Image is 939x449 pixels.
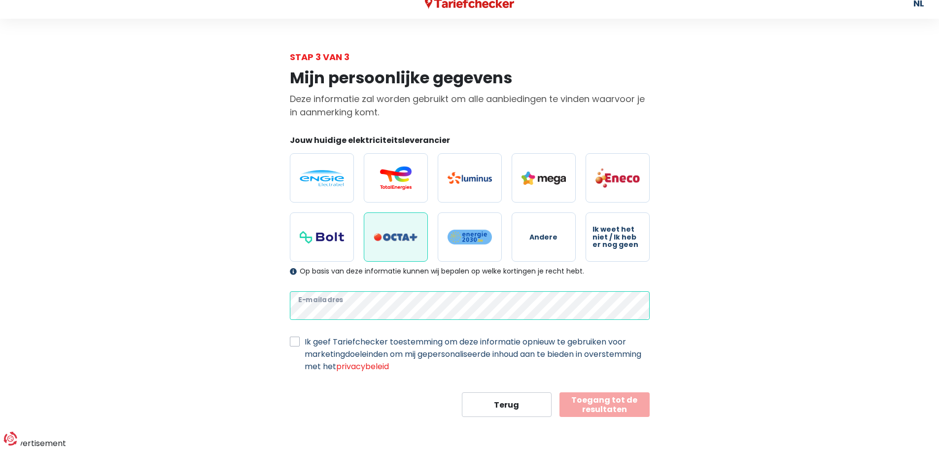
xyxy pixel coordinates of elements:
[559,392,650,417] button: Toegang tot de resultaten
[300,170,344,186] img: Engie / Electrabel
[462,392,552,417] button: Terug
[290,267,650,276] div: Op basis van deze informatie kunnen wij bepalen op welke kortingen je recht hebt.
[290,69,650,87] h1: Mijn persoonlijke gegevens
[595,168,640,188] img: Eneco
[290,135,650,150] legend: Jouw huidige elektriciteitsleverancier
[374,233,418,242] img: Octa+
[529,234,557,241] span: Andere
[522,172,566,185] img: Mega
[300,231,344,243] img: Bolt
[305,336,650,373] label: Ik geef Tariefchecker toestemming om deze informatie opnieuw te gebruiken voor marketingdoeleinde...
[592,226,643,248] span: Ik weet het niet / Ik heb er nog geen
[448,172,492,184] img: Luminus
[374,166,418,190] img: Total Energies / Lampiris
[290,50,650,64] div: Stap 3 van 3
[336,361,389,372] a: privacybeleid
[290,92,650,119] p: Deze informatie zal worden gebruikt om alle aanbiedingen te vinden waarvoor je in aanmerking komt.
[448,229,492,245] img: Energie2030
